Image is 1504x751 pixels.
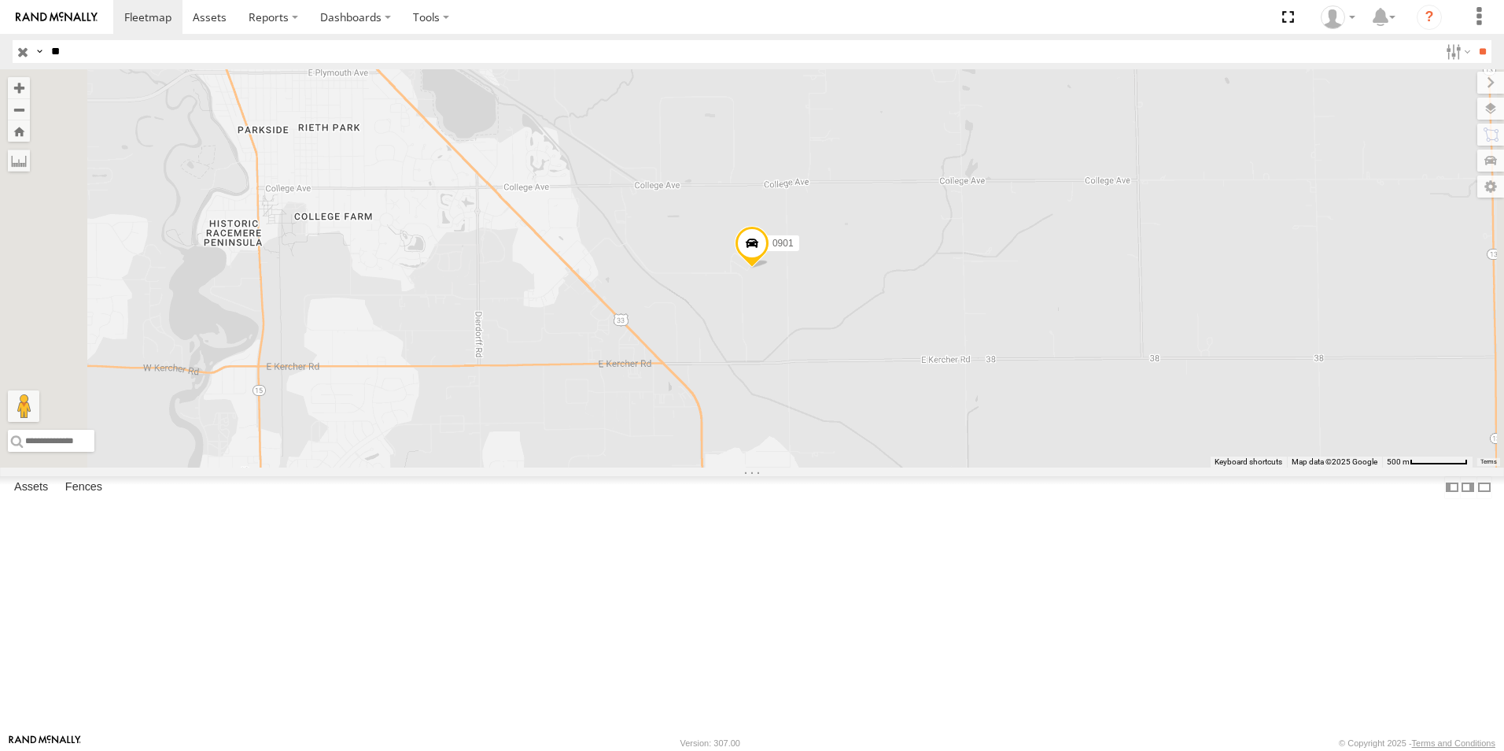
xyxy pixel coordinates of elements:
img: rand-logo.svg [16,12,98,23]
span: 0901 [772,238,794,249]
label: Dock Summary Table to the Right [1460,476,1476,499]
span: 500 m [1387,457,1410,466]
label: Search Filter Options [1439,40,1473,63]
a: Terms and Conditions [1412,738,1495,748]
button: Drag Pegman onto the map to open Street View [8,390,39,422]
button: Keyboard shortcuts [1215,457,1282,468]
label: Map Settings [1477,176,1504,198]
div: © Copyright 2025 - [1339,738,1495,748]
a: Terms (opens in new tab) [1480,459,1497,465]
button: Zoom out [8,98,30,120]
i: ? [1417,5,1442,30]
button: Zoom in [8,77,30,98]
button: Map Scale: 500 m per 70 pixels [1382,457,1473,468]
label: Measure [8,150,30,172]
label: Hide Summary Table [1476,476,1492,499]
label: Assets [6,476,56,498]
button: Zoom Home [8,120,30,142]
span: Map data ©2025 Google [1292,457,1377,466]
div: Version: 307.00 [680,738,740,748]
a: Visit our Website [9,735,81,751]
label: Dock Summary Table to the Left [1444,476,1460,499]
div: Kari Temple [1315,6,1361,29]
label: Fences [57,476,110,498]
label: Search Query [33,40,46,63]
